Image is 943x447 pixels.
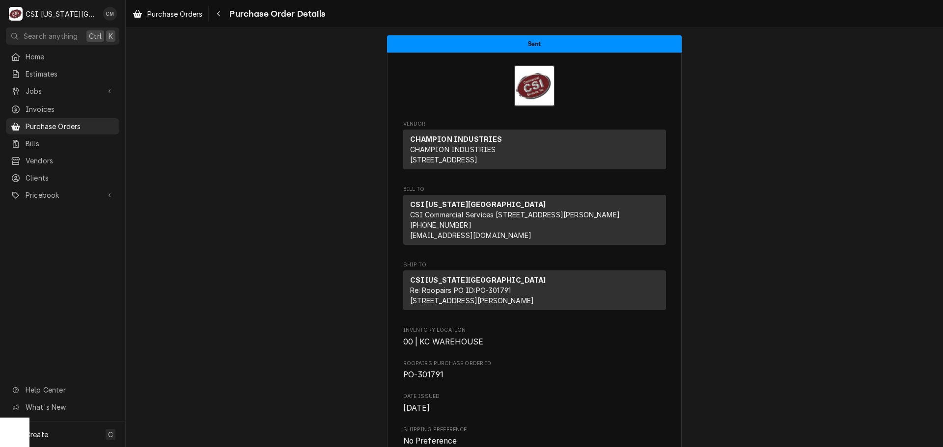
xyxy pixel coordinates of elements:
a: Purchase Orders [6,118,119,134]
span: K [109,31,113,41]
div: C [9,7,23,21]
span: CSI Commercial Services [STREET_ADDRESS][PERSON_NAME] [410,210,620,219]
span: Purchase Orders [147,9,202,19]
div: Ship To [403,270,666,314]
span: Roopairs Purchase Order ID [403,369,666,381]
span: Purchase Orders [26,121,114,131]
strong: CSI [US_STATE][GEOGRAPHIC_DATA] [410,200,546,209]
img: Logo [514,65,555,106]
span: [STREET_ADDRESS][PERSON_NAME] [410,296,534,305]
span: Jobs [26,86,100,96]
span: Shipping Preference [403,435,666,447]
div: Shipping Preference [403,426,666,447]
span: 00 | KC WAREHOUSE [403,337,484,346]
span: Shipping Preference [403,426,666,434]
div: Purchase Order Bill To [403,185,666,249]
button: Navigate back [211,6,226,22]
div: Chancellor Morris's Avatar [103,7,117,21]
a: Go to Help Center [6,382,119,398]
span: No Preference [403,436,457,446]
a: Bills [6,135,119,152]
span: Estimates [26,69,114,79]
span: Clients [26,173,114,183]
div: Roopairs Purchase Order ID [403,360,666,381]
strong: CHAMPION INDUSTRIES [410,135,502,143]
span: Bills [26,138,114,149]
div: Inventory Location [403,326,666,347]
div: Purchase Order Vendor [403,120,666,174]
span: C [108,429,113,440]
span: Date Issued [403,402,666,414]
span: Date Issued [403,393,666,400]
span: Create [26,430,48,439]
span: Inventory Location [403,326,666,334]
span: Vendor [403,120,666,128]
span: Purchase Order Details [226,7,325,21]
a: Go to Jobs [6,83,119,99]
span: Help Center [26,385,113,395]
div: Bill To [403,195,666,249]
a: Invoices [6,101,119,117]
a: [EMAIL_ADDRESS][DOMAIN_NAME] [410,231,531,239]
div: Bill To [403,195,666,245]
strong: CSI [US_STATE][GEOGRAPHIC_DATA] [410,276,546,284]
span: Home [26,52,114,62]
a: Estimates [6,66,119,82]
span: Search anything [24,31,78,41]
span: Roopairs Purchase Order ID [403,360,666,368]
span: What's New [26,402,113,412]
button: Search anythingCtrlK [6,27,119,45]
span: Vendors [26,156,114,166]
a: Go to Pricebook [6,187,119,203]
span: Re: Roopairs PO ID: PO-301791 [410,286,511,294]
div: Date Issued [403,393,666,414]
div: CSI [US_STATE][GEOGRAPHIC_DATA] [26,9,98,19]
div: Purchase Order Ship To [403,261,666,315]
span: Ship To [403,261,666,269]
div: Vendor [403,130,666,169]
span: Inventory Location [403,336,666,348]
a: Home [6,49,119,65]
span: Invoices [26,104,114,114]
div: Vendor [403,130,666,173]
a: Vendors [6,153,119,169]
a: Clients [6,170,119,186]
div: CSI Kansas City's Avatar [9,7,23,21]
a: Purchase Orders [129,6,206,22]
div: CM [103,7,117,21]
div: Ship To [403,270,666,310]
span: Sent [528,41,541,47]
span: [DATE] [403,403,430,413]
span: Bill To [403,185,666,193]
a: [PHONE_NUMBER] [410,221,471,229]
span: Ctrl [89,31,102,41]
span: PO-301791 [403,370,444,379]
div: Status [387,35,682,53]
a: Go to What's New [6,399,119,415]
span: CHAMPION INDUSTRIES [STREET_ADDRESS] [410,145,496,164]
span: Pricebook [26,190,100,200]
